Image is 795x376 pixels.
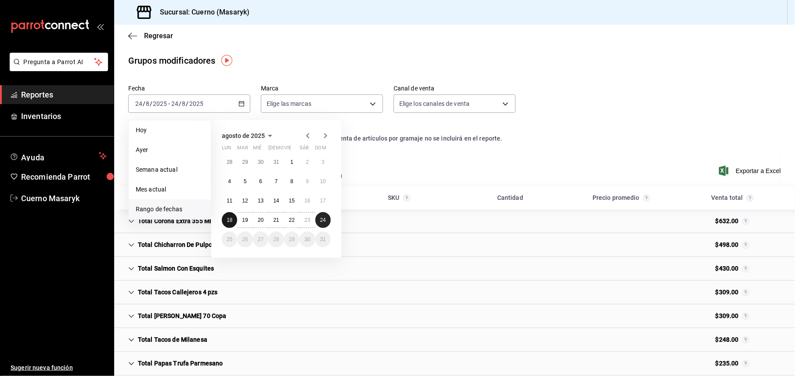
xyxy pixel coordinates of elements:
[503,336,517,343] div: Cell
[121,308,234,324] div: Cell
[742,265,749,272] svg: Venta total = venta de artículos + venta grupos modificadores
[242,159,248,165] abbr: 29 de julio de 2025
[284,231,300,247] button: 29 de agosto de 2025
[503,360,517,367] div: Cell
[135,100,143,107] input: --
[315,154,331,170] button: 3 de agosto de 2025
[289,198,295,204] abbr: 15 de agosto de 2025
[179,100,181,107] span: /
[189,100,204,107] input: ----
[136,165,204,174] span: Semana actual
[136,185,204,194] span: Mes actual
[392,218,406,225] div: Cell
[237,231,253,247] button: 26 de agosto de 2025
[315,231,331,247] button: 31 de agosto de 2025
[237,212,253,228] button: 19 de agosto de 2025
[222,174,237,189] button: 4 de agosto de 2025
[273,159,279,165] abbr: 31 de julio de 2025
[708,260,756,277] div: Cell
[222,145,231,154] abbr: lunes
[455,190,566,206] div: HeadCell
[300,212,315,228] button: 23 de agosto de 2025
[114,352,795,376] div: Row
[121,190,343,206] div: HeadCell
[253,193,268,209] button: 13 de agosto de 2025
[304,236,310,242] abbr: 30 de agosto de 2025
[306,178,309,184] abbr: 9 de agosto de 2025
[304,198,310,204] abbr: 16 de agosto de 2025
[222,130,275,141] button: agosto de 2025
[503,289,517,296] div: Cell
[21,151,95,161] span: Ayuda
[136,205,204,214] span: Rango de fechas
[503,313,517,320] div: Cell
[275,178,278,184] abbr: 7 de agosto de 2025
[320,198,326,204] abbr: 17 de agosto de 2025
[114,233,795,257] div: Row
[284,145,291,154] abbr: viernes
[114,186,795,210] div: Head
[258,236,264,242] abbr: 27 de agosto de 2025
[259,178,262,184] abbr: 6 de agosto de 2025
[11,363,107,372] span: Sugerir nueva función
[503,265,517,272] div: Cell
[392,289,406,296] div: Cell
[242,217,248,223] abbr: 19 de agosto de 2025
[284,193,300,209] button: 15 de agosto de 2025
[242,236,248,242] abbr: 26 de agosto de 2025
[227,198,232,204] abbr: 11 de agosto de 2025
[708,284,756,300] div: Cell
[742,360,749,367] svg: Venta total = venta de artículos + venta grupos modificadores
[614,289,629,296] div: Cell
[403,195,410,202] svg: Los artículos y grupos modificadores se agruparán por SKU; se mostrará el primer creado.
[268,231,284,247] button: 28 de agosto de 2025
[6,64,108,73] a: Pregunta a Parrot AI
[320,217,326,223] abbr: 24 de agosto de 2025
[128,86,250,92] label: Fecha
[273,198,279,204] abbr: 14 de agosto de 2025
[273,217,279,223] abbr: 21 de agosto de 2025
[258,217,264,223] abbr: 20 de agosto de 2025
[227,217,232,223] abbr: 18 de agosto de 2025
[237,193,253,209] button: 12 de agosto de 2025
[171,100,179,107] input: --
[284,212,300,228] button: 22 de agosto de 2025
[221,55,232,66] button: Tooltip marker
[222,154,237,170] button: 28 de julio de 2025
[742,218,749,225] svg: Venta total = venta de artículos + venta grupos modificadores
[742,336,749,343] svg: Venta total = venta de artículos + venta grupos modificadores
[253,174,268,189] button: 6 de agosto de 2025
[114,257,795,281] div: Row
[304,217,310,223] abbr: 23 de agosto de 2025
[289,236,295,242] abbr: 29 de agosto de 2025
[290,159,293,165] abbr: 1 de agosto de 2025
[128,123,781,134] p: Nota
[152,100,167,107] input: ----
[566,190,677,206] div: HeadCell
[392,242,406,249] div: Cell
[343,190,455,206] div: HeadCell
[614,265,629,272] div: Cell
[315,193,331,209] button: 17 de agosto de 2025
[503,218,517,225] div: Cell
[114,281,795,304] div: Row
[121,213,218,229] div: Cell
[153,7,249,18] h3: Sucursal: Cuerno (Masaryk)
[320,178,326,184] abbr: 10 de agosto de 2025
[284,174,300,189] button: 8 de agosto de 2025
[290,178,293,184] abbr: 8 de agosto de 2025
[614,336,629,343] div: Cell
[237,174,253,189] button: 5 de agosto de 2025
[128,32,173,40] button: Regresar
[315,212,331,228] button: 24 de agosto de 2025
[708,332,756,348] div: Cell
[268,212,284,228] button: 21 de agosto de 2025
[222,193,237,209] button: 11 de agosto de 2025
[392,313,406,320] div: Cell
[258,198,264,204] abbr: 13 de agosto de 2025
[128,134,781,143] div: Los artículos del listado no incluyen
[721,166,781,176] button: Exportar a Excel
[21,110,107,122] span: Inventarios
[21,89,107,101] span: Reportes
